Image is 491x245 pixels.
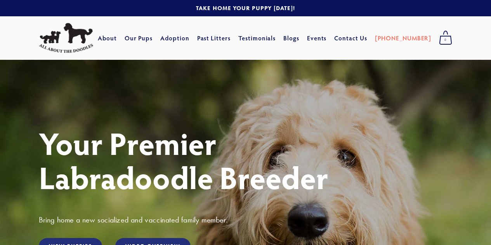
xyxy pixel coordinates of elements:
h3: Bring home a new socialized and vaccinated family member. [39,215,452,225]
span: 0 [439,35,452,45]
a: Our Pups [125,31,153,45]
a: Past Litters [197,34,231,42]
a: Contact Us [334,31,367,45]
a: About [98,31,117,45]
a: Events [307,31,327,45]
h1: Your Premier Labradoodle Breeder [39,126,452,194]
a: Blogs [283,31,299,45]
img: All About The Doodles [39,23,93,53]
a: Testimonials [238,31,276,45]
a: [PHONE_NUMBER] [375,31,431,45]
a: 0 items in cart [435,28,456,48]
a: Adoption [160,31,189,45]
